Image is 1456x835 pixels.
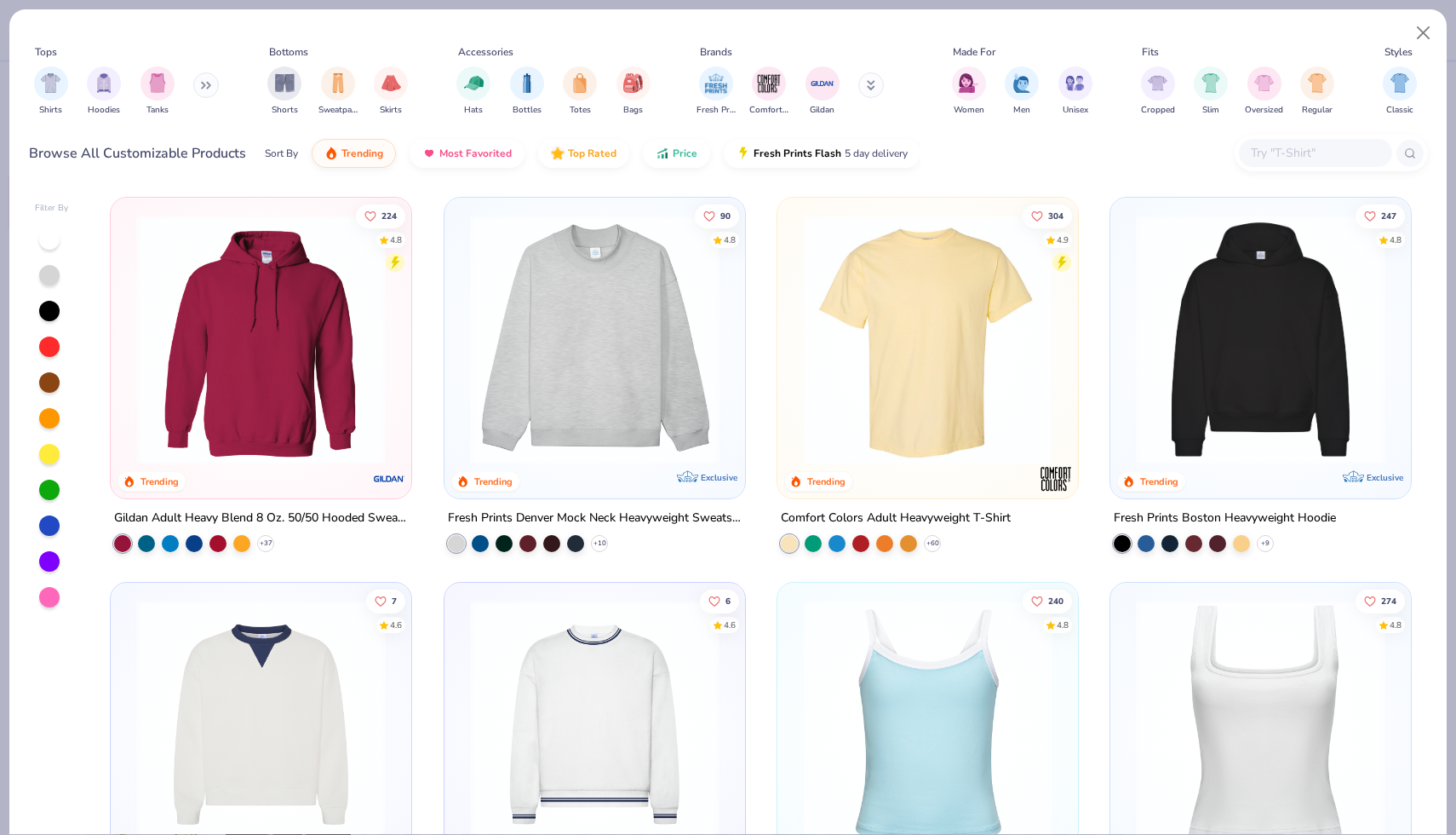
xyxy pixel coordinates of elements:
[810,71,835,96] img: Gildan Image
[1254,73,1274,93] img: Oversized Image
[1048,597,1063,606] span: 240
[39,104,62,117] span: Shirts
[374,66,408,117] button: filter button
[696,66,736,117] div: filter for Fresh Prints
[380,104,402,117] span: Skirts
[95,73,113,93] img: Hoodies Image
[1061,215,1327,464] img: e55d29c3-c55d-459c-bfd9-9b1c499ab3c6
[737,147,750,160] img: flash.gif
[265,146,298,161] div: Sort By
[568,147,616,160] span: Top Rated
[810,104,834,117] span: Gildan
[1142,44,1159,60] div: Fits
[448,508,742,529] div: Fresh Prints Denver Mock Neck Heavyweight Sweatshirt
[366,590,405,613] button: Like
[390,233,402,246] div: 4.8
[341,147,383,160] span: Trending
[513,104,542,117] span: Bottles
[623,73,642,93] img: Bags Image
[318,104,358,117] span: Sweatpants
[1381,211,1396,220] span: 247
[439,147,512,160] span: Most Favorited
[1057,619,1069,632] div: 4.8
[563,66,597,117] div: filter for Totes
[1356,204,1405,227] button: Like
[701,472,737,483] span: Exclusive
[728,215,995,464] img: a90f7c54-8796-4cb2-9d6e-4e9644cfe0fe
[456,66,490,117] button: filter button
[1114,508,1336,529] div: Fresh Prints Boston Heavyweight Hoodie
[725,597,730,606] span: 6
[1390,233,1402,246] div: 4.8
[41,73,60,93] img: Shirts Image
[510,66,544,117] div: filter for Bottles
[464,104,483,117] span: Hats
[756,71,782,96] img: Comfort Colors Image
[456,66,490,117] div: filter for Hats
[374,66,408,117] div: filter for Skirts
[1384,44,1413,60] div: Styles
[926,538,938,549] span: + 60
[754,147,841,160] span: Fresh Prints Flash
[1141,66,1175,117] div: filter for Cropped
[700,44,732,60] div: Brands
[723,233,735,246] div: 4.8
[267,66,301,117] button: filter button
[87,66,121,117] div: filter for Hoodies
[1383,66,1417,117] button: filter button
[148,73,167,93] img: Tanks Image
[1390,73,1410,93] img: Classic Image
[1048,211,1063,220] span: 304
[1194,66,1228,117] button: filter button
[749,66,788,117] div: filter for Comfort Colors
[1013,104,1030,117] span: Men
[275,73,295,93] img: Shorts Image
[1012,73,1031,93] img: Men Image
[1386,104,1413,117] span: Classic
[1058,66,1092,117] button: filter button
[954,104,984,117] span: Women
[694,204,738,227] button: Like
[1202,104,1219,117] span: Slim
[35,44,57,60] div: Tops
[140,66,175,117] button: filter button
[140,66,175,117] div: filter for Tanks
[719,211,730,220] span: 90
[1300,66,1334,117] button: filter button
[1039,462,1073,496] img: Comfort Colors logo
[390,619,402,632] div: 4.6
[34,66,68,117] button: filter button
[458,44,513,60] div: Accessories
[1302,104,1333,117] span: Regular
[518,73,536,93] img: Bottles Image
[356,204,405,227] button: Like
[128,215,394,464] img: 01756b78-01f6-4cc6-8d8a-3c30c1a0c8ac
[1127,215,1394,464] img: 91acfc32-fd48-4d6b-bdad-a4c1a30ac3fc
[845,144,908,164] span: 5 day delivery
[570,73,589,93] img: Totes Image
[699,590,738,613] button: Like
[805,66,840,117] div: filter for Gildan
[1300,66,1334,117] div: filter for Regular
[1141,104,1175,117] span: Cropped
[1148,73,1167,93] img: Cropped Image
[1381,597,1396,606] span: 274
[1063,104,1088,117] span: Unisex
[1356,590,1405,613] button: Like
[1407,17,1440,49] button: Close
[324,147,338,160] img: trending.gif
[1308,73,1327,93] img: Regular Image
[146,104,169,117] span: Tanks
[781,508,1011,529] div: Comfort Colors Adult Heavyweight T-Shirt
[272,104,298,117] span: Shorts
[643,139,710,168] button: Price
[381,211,397,220] span: 224
[1245,66,1283,117] button: filter button
[1245,66,1283,117] div: filter for Oversized
[1390,619,1402,632] div: 4.8
[749,66,788,117] button: filter button
[696,66,736,117] button: filter button
[724,139,920,168] button: Fresh Prints Flash5 day delivery
[593,538,605,549] span: + 10
[570,104,591,117] span: Totes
